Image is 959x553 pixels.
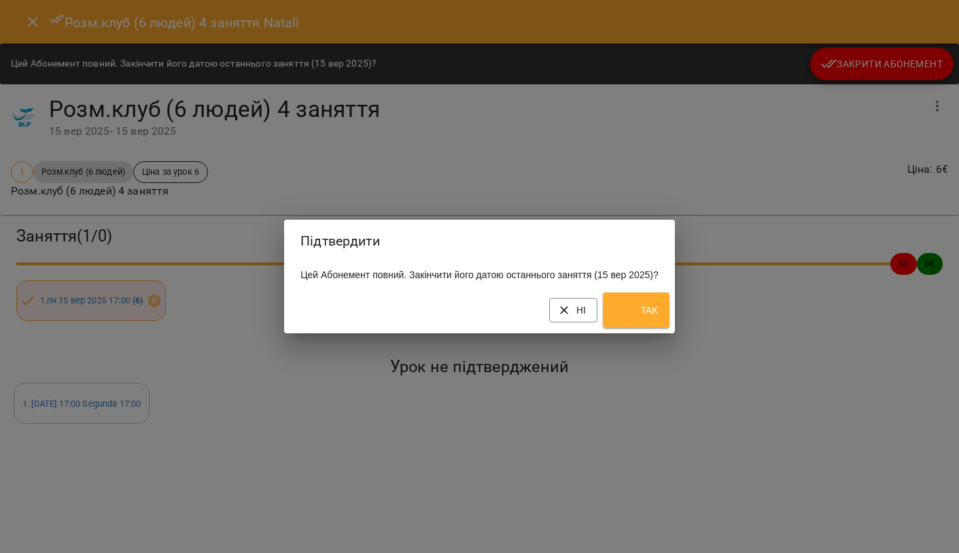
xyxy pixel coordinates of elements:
span: Так [614,297,659,324]
button: Так [603,292,669,328]
button: Ні [549,298,597,322]
div: Цей Абонемент повний. Закінчити його датою останнього заняття (15 вер 2025)? [284,263,675,287]
span: Ні [560,302,587,318]
h2: Підтвердити [300,231,659,252]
